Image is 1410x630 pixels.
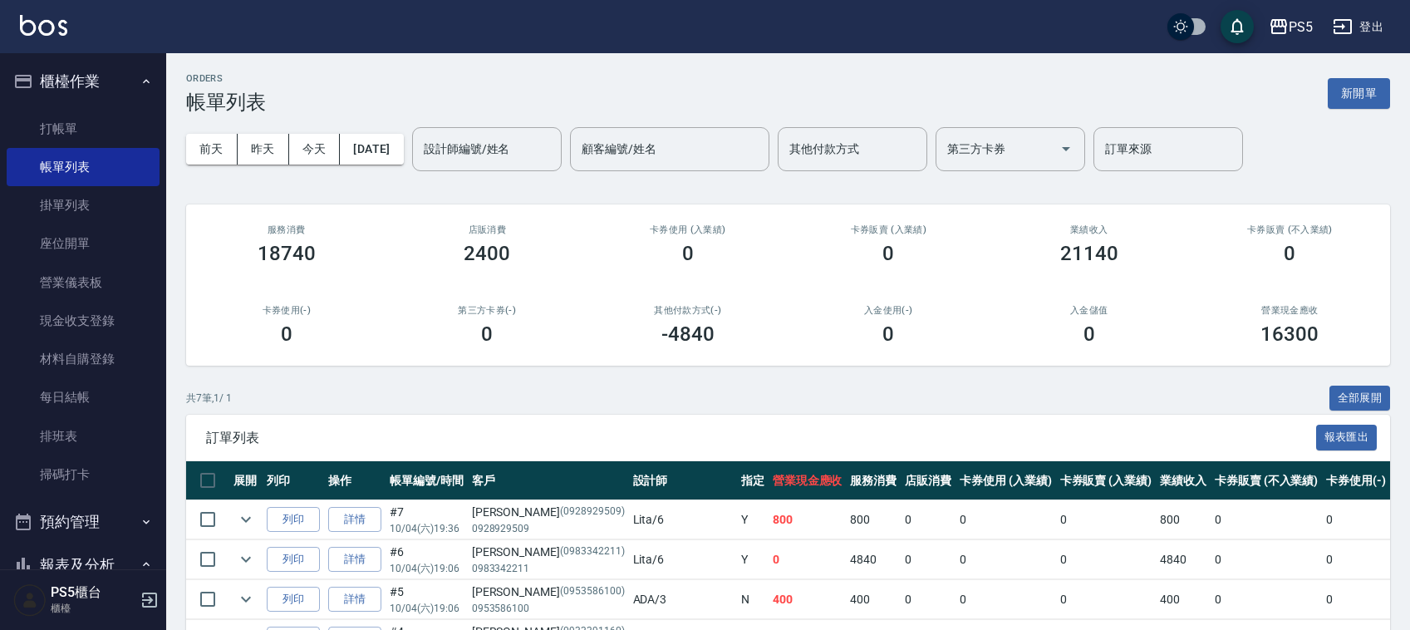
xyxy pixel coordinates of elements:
[464,242,510,265] h3: 2400
[386,540,468,579] td: #6
[769,540,847,579] td: 0
[1322,500,1390,539] td: 0
[1211,540,1322,579] td: 0
[7,148,160,186] a: 帳單列表
[407,305,568,316] h2: 第三方卡券(-)
[846,461,901,500] th: 服務消費
[267,587,320,613] button: 列印
[1056,461,1157,500] th: 卡券販賣 (入業績)
[956,540,1056,579] td: 0
[769,461,847,500] th: 營業現金應收
[206,224,367,235] h3: 服務消費
[328,507,381,533] a: 詳情
[846,540,901,579] td: 4840
[7,224,160,263] a: 座位開單
[737,461,769,500] th: 指定
[186,134,238,165] button: 前天
[328,587,381,613] a: 詳情
[629,500,737,539] td: Lita /6
[186,91,266,114] h3: 帳單列表
[901,540,956,579] td: 0
[901,500,956,539] td: 0
[390,601,464,616] p: 10/04 (六) 19:06
[1211,580,1322,619] td: 0
[258,242,316,265] h3: 18740
[206,430,1316,446] span: 訂單列表
[1210,224,1371,235] h2: 卡券販賣 (不入業績)
[607,305,769,316] h2: 其他付款方式(-)
[737,540,769,579] td: Y
[882,242,894,265] h3: 0
[472,521,625,536] p: 0928929509
[560,504,625,521] p: (0928929509)
[1262,10,1319,44] button: PS5
[882,322,894,346] h3: 0
[51,584,135,601] h5: PS5櫃台
[769,500,847,539] td: 800
[682,242,694,265] h3: 0
[7,186,160,224] a: 掛單列表
[7,302,160,340] a: 現金收支登錄
[386,580,468,619] td: #5
[1060,242,1118,265] h3: 21140
[233,507,258,532] button: expand row
[1053,135,1079,162] button: Open
[7,110,160,148] a: 打帳單
[1056,540,1157,579] td: 0
[629,580,737,619] td: ADA /3
[1328,85,1390,101] a: 新開單
[1322,461,1390,500] th: 卡券使用(-)
[956,500,1056,539] td: 0
[1156,461,1211,500] th: 業績收入
[233,587,258,612] button: expand row
[472,504,625,521] div: [PERSON_NAME]
[1009,224,1170,235] h2: 業績收入
[607,224,769,235] h2: 卡券使用 (入業績)
[386,461,468,500] th: 帳單編號/時間
[186,391,232,406] p: 共 7 筆, 1 / 1
[808,305,970,316] h2: 入金使用(-)
[472,601,625,616] p: 0953586100
[769,580,847,619] td: 400
[737,500,769,539] td: Y
[1328,78,1390,109] button: 新開單
[808,224,970,235] h2: 卡券販賣 (入業績)
[901,461,956,500] th: 店販消費
[1289,17,1313,37] div: PS5
[481,322,493,346] h3: 0
[1056,500,1157,539] td: 0
[1322,540,1390,579] td: 0
[472,583,625,601] div: [PERSON_NAME]
[229,461,263,500] th: 展開
[340,134,403,165] button: [DATE]
[7,340,160,378] a: 材料自購登錄
[7,455,160,494] a: 掃碼打卡
[1329,386,1391,411] button: 全部展開
[1322,580,1390,619] td: 0
[1211,500,1322,539] td: 0
[560,544,625,561] p: (0983342211)
[1221,10,1254,43] button: save
[7,544,160,587] button: 報表及分析
[206,305,367,316] h2: 卡券使用(-)
[238,134,289,165] button: 昨天
[468,461,629,500] th: 客戶
[629,540,737,579] td: Lita /6
[472,544,625,561] div: [PERSON_NAME]
[1316,425,1378,450] button: 報表匯出
[7,500,160,544] button: 預約管理
[51,601,135,616] p: 櫃檯
[737,580,769,619] td: N
[661,322,715,346] h3: -4840
[472,561,625,576] p: 0983342211
[324,461,386,500] th: 操作
[20,15,67,36] img: Logo
[846,500,901,539] td: 800
[7,263,160,302] a: 營業儀表板
[1009,305,1170,316] h2: 入金儲值
[1260,322,1319,346] h3: 16300
[956,580,1056,619] td: 0
[1156,580,1211,619] td: 400
[1211,461,1322,500] th: 卡券販賣 (不入業績)
[328,547,381,573] a: 詳情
